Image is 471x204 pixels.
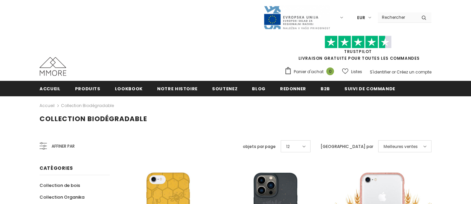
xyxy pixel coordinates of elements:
a: Collection Organika [40,191,84,203]
span: LIVRAISON GRATUITE POUR TOUTES LES COMMANDES [284,39,431,61]
span: Panier d'achat [294,68,324,75]
span: Collection Organika [40,194,84,200]
span: B2B [321,86,330,92]
a: Lookbook [115,81,143,96]
span: soutenez [212,86,238,92]
span: 0 [326,67,334,75]
a: Panier d'achat 0 [284,67,337,77]
span: Meilleures ventes [384,143,418,150]
a: Blog [252,81,266,96]
a: Redonner [280,81,306,96]
span: Redonner [280,86,306,92]
span: or [392,69,396,75]
label: objets par page [243,143,276,150]
span: Listes [351,68,362,75]
span: Catégories [40,165,73,171]
span: Collection de bois [40,182,80,189]
a: TrustPilot [344,49,372,54]
a: Collection de bois [40,180,80,191]
img: Javni Razpis [263,5,330,30]
span: Accueil [40,86,61,92]
a: Créez un compte [397,69,431,75]
a: Listes [342,66,362,78]
a: Accueil [40,102,55,110]
span: EUR [357,14,365,21]
a: S'identifier [370,69,391,75]
span: Affiner par [52,143,75,150]
span: Notre histoire [157,86,198,92]
span: Suivi de commande [344,86,395,92]
span: 12 [286,143,290,150]
span: Produits [75,86,100,92]
img: Faites confiance aux étoiles pilotes [325,36,392,49]
a: Produits [75,81,100,96]
a: soutenez [212,81,238,96]
input: Search Site [378,12,416,22]
img: Cas MMORE [40,57,66,76]
a: Accueil [40,81,61,96]
a: B2B [321,81,330,96]
a: Suivi de commande [344,81,395,96]
a: Javni Razpis [263,14,330,20]
label: [GEOGRAPHIC_DATA] par [321,143,373,150]
span: Lookbook [115,86,143,92]
a: Notre histoire [157,81,198,96]
a: Collection biodégradable [61,103,114,108]
span: Collection biodégradable [40,114,147,123]
span: Blog [252,86,266,92]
